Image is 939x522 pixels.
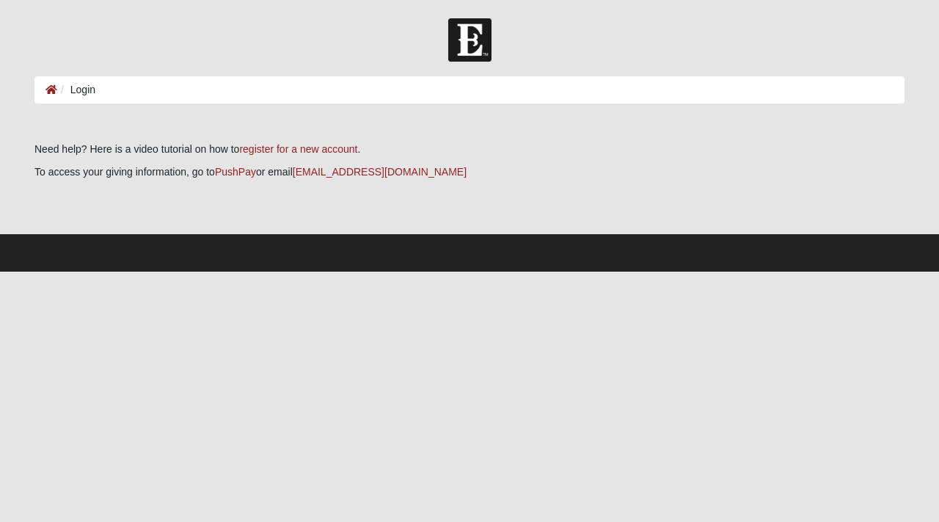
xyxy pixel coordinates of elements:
a: PushPay [215,166,256,178]
p: Need help? Here is a video tutorial on how to . [34,142,905,157]
img: Church of Eleven22 Logo [448,18,492,62]
p: To access your giving information, go to or email [34,164,905,180]
li: Login [57,82,95,98]
a: register for a new account [239,143,357,155]
a: [EMAIL_ADDRESS][DOMAIN_NAME] [293,166,467,178]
